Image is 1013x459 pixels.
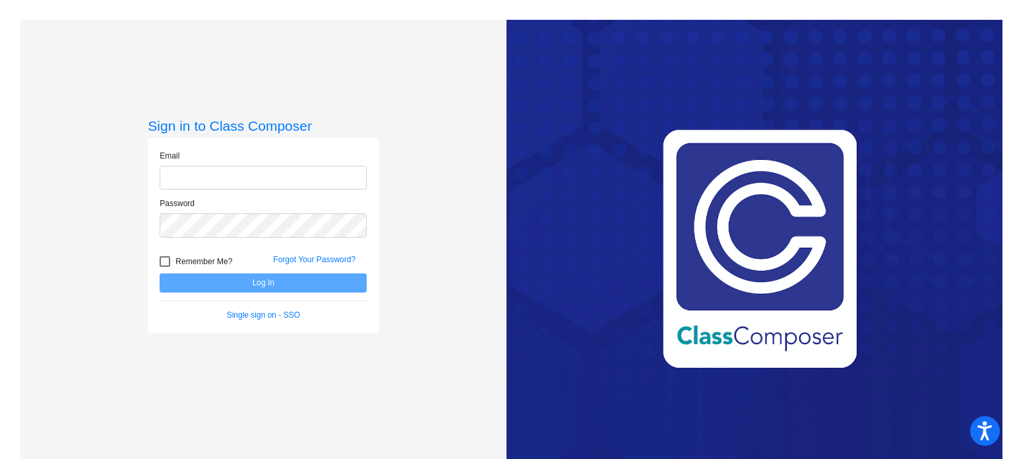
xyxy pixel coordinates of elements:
[160,273,367,293] button: Log In
[273,255,355,264] a: Forgot Your Password?
[175,254,232,269] span: Remember Me?
[227,310,300,320] a: Single sign on - SSO
[160,197,195,209] label: Password
[148,118,379,134] h3: Sign in to Class Composer
[160,150,179,162] label: Email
